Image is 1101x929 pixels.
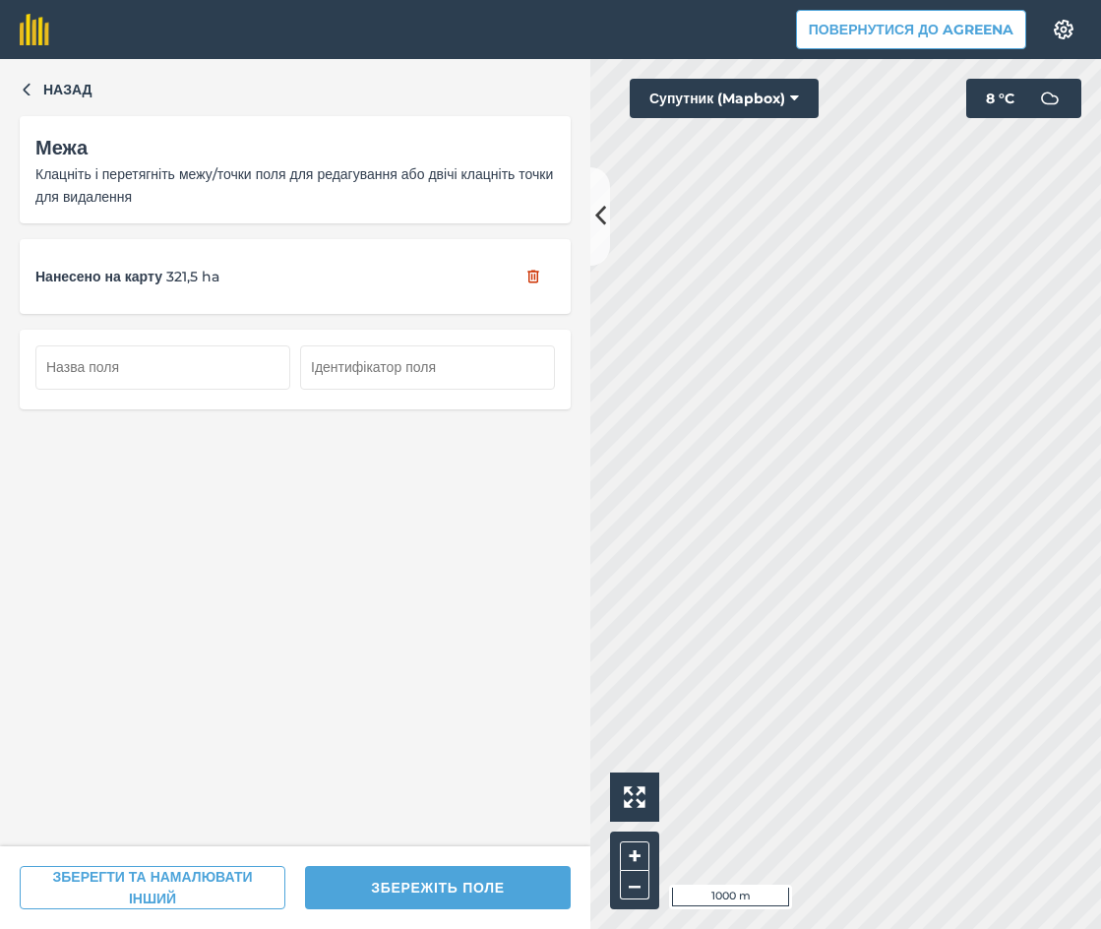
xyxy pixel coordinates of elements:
[620,841,649,871] button: +
[1052,20,1075,39] img: A cog icon
[796,10,1026,49] button: Повернутися до Agreena
[20,866,285,909] button: ЗБЕРЕГТИ ТА НАМАЛЮВАТИ ІНШИЙ
[624,786,645,808] img: Four arrows, one pointing top left, one top right, one bottom right and the last bottom left
[35,266,162,287] span: Нанесено на карту
[620,871,649,899] button: –
[166,266,219,287] span: 321,5 ha
[630,79,819,118] button: Супутник (Mapbox)
[966,79,1081,118] button: 8 °C
[35,165,553,205] span: Клацніть і перетягніть межу/точки поля для редагування або двічі клацніть точки для видалення
[305,866,571,909] button: ЗБЕРЕЖІТЬ ПОЛЕ
[20,79,92,100] button: Назад
[43,79,92,100] span: Назад
[300,345,555,389] input: Ідентифікатор поля
[1030,79,1070,118] img: svg+xml;base64,PD94bWwgdmVyc2lvbj0iMS4wIiBlbmNvZGluZz0idXRmLTgiPz4KPCEtLSBHZW5lcmF0b3I6IEFkb2JlIE...
[986,79,1014,118] span: 8 ° C
[35,132,555,163] div: Межа
[20,14,49,45] img: fieldmargin Логотип
[35,345,290,389] input: Назва поля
